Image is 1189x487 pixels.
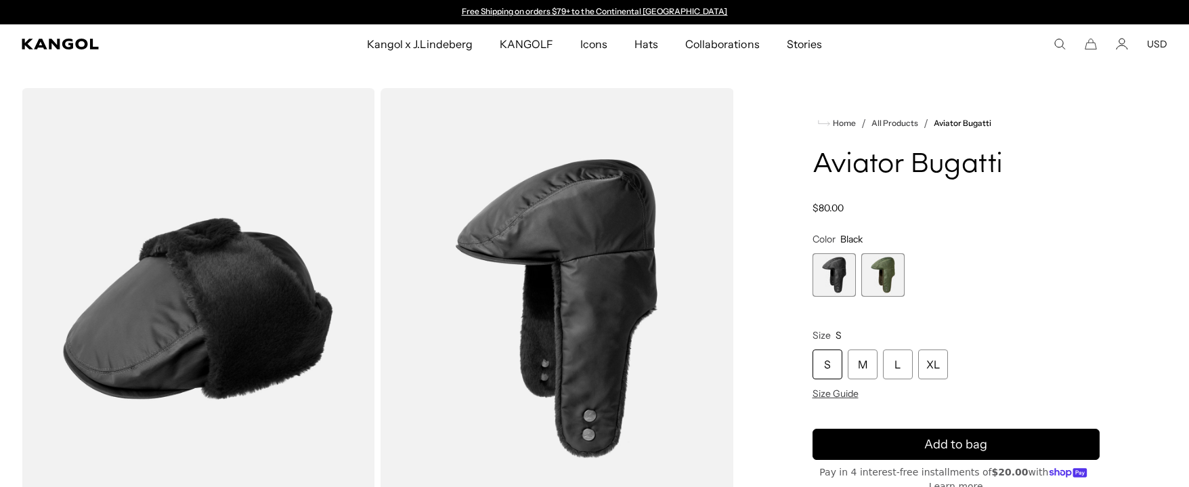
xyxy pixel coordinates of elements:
[830,119,856,128] span: Home
[813,387,859,400] span: Size Guide
[861,253,905,297] div: 2 of 2
[918,350,948,379] div: XL
[22,39,243,49] a: Kangol
[813,350,842,379] div: S
[813,429,1100,460] button: Add to bag
[1085,38,1097,50] button: Cart
[486,24,567,64] a: KANGOLF
[580,24,607,64] span: Icons
[813,233,836,245] span: Color
[934,119,991,128] a: Aviator Bugatti
[924,436,987,454] span: Add to bag
[367,24,473,64] span: Kangol x J.Lindeberg
[455,7,734,18] slideshow-component: Announcement bar
[861,253,905,297] label: Sea Kelp
[455,7,734,18] div: Announcement
[871,119,918,128] a: All Products
[685,24,759,64] span: Collaborations
[813,253,856,297] label: Black
[455,7,734,18] div: 1 of 2
[840,233,863,245] span: Black
[787,24,822,64] span: Stories
[1147,38,1167,50] button: USD
[848,350,878,379] div: M
[634,24,658,64] span: Hats
[813,150,1100,180] h1: Aviator Bugatti
[813,115,1100,131] nav: breadcrumbs
[883,350,913,379] div: L
[1116,38,1128,50] a: Account
[1054,38,1066,50] summary: Search here
[918,115,928,131] li: /
[462,6,728,16] a: Free Shipping on orders $79+ to the Continental [GEOGRAPHIC_DATA]
[500,24,553,64] span: KANGOLF
[773,24,836,64] a: Stories
[621,24,672,64] a: Hats
[672,24,773,64] a: Collaborations
[836,329,842,341] span: S
[567,24,621,64] a: Icons
[818,117,856,129] a: Home
[813,329,831,341] span: Size
[856,115,866,131] li: /
[813,253,856,297] div: 1 of 2
[813,202,844,214] span: $80.00
[353,24,486,64] a: Kangol x J.Lindeberg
